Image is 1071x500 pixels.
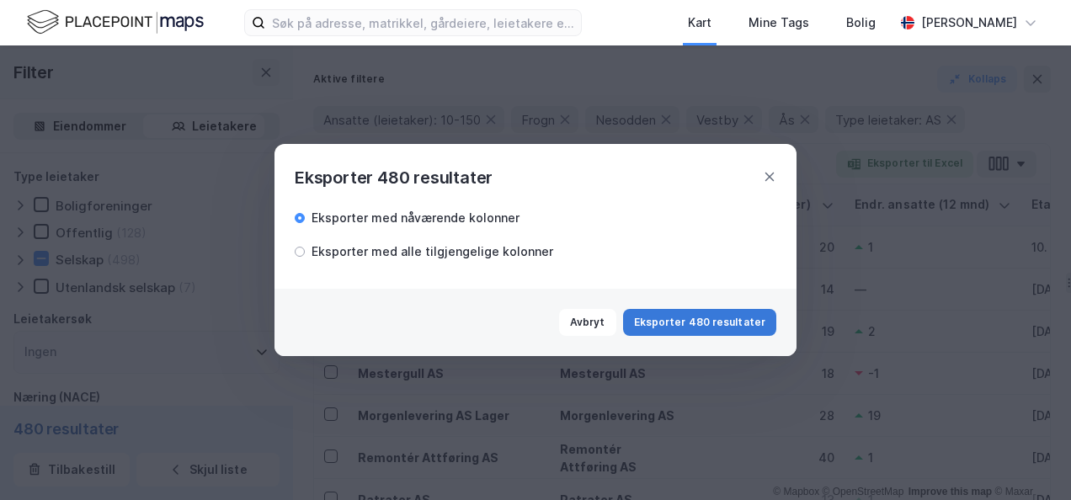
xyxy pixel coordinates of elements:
[987,419,1071,500] div: Kontrollprogram for chat
[846,13,876,33] div: Bolig
[295,164,493,191] div: Eksporter 480 resultater
[312,208,520,228] div: Eksporter med nåværende kolonner
[749,13,809,33] div: Mine Tags
[559,309,616,336] button: Avbryt
[265,10,581,35] input: Søk på adresse, matrikkel, gårdeiere, leietakere eller personer
[623,309,776,336] button: Eksporter 480 resultater
[688,13,711,33] div: Kart
[987,419,1071,500] iframe: Chat Widget
[27,8,204,37] img: logo.f888ab2527a4732fd821a326f86c7f29.svg
[921,13,1017,33] div: [PERSON_NAME]
[312,242,553,262] div: Eksporter med alle tilgjengelige kolonner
